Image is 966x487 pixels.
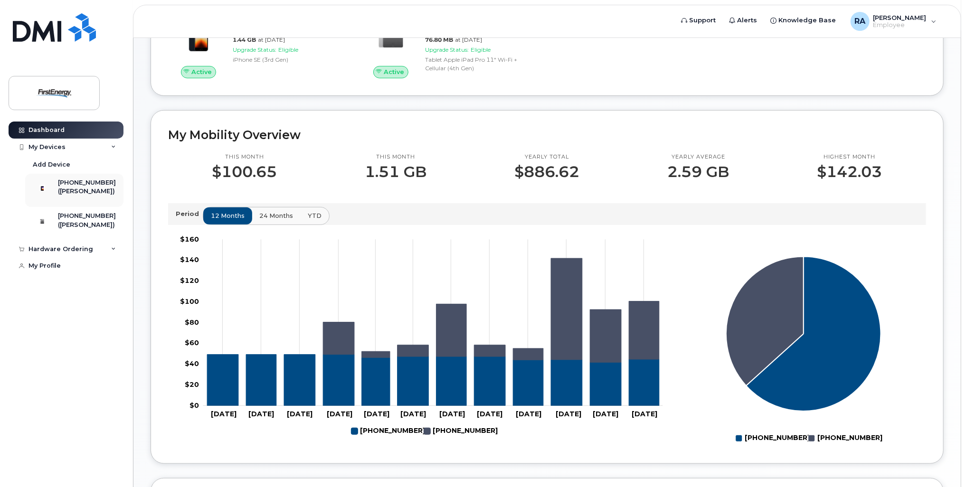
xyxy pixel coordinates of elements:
[233,56,345,64] div: iPhone SE (3rd Gen)
[854,16,865,27] span: RA
[258,36,285,43] span: at [DATE]
[189,401,199,410] tspan: $0
[817,153,882,161] p: Highest month
[364,410,389,418] tspan: [DATE]
[515,163,580,180] p: $886.62
[176,209,203,218] p: Period
[365,163,427,180] p: 1.51 GB
[873,21,927,29] span: Employee
[873,14,927,21] span: [PERSON_NAME]
[212,153,277,161] p: This month
[592,410,618,418] tspan: [DATE]
[180,297,199,306] tspan: $100
[817,163,882,180] p: $142.03
[844,12,943,31] div: Rankin, Anthony
[351,423,425,439] g: 419-764-5719
[668,153,729,161] p: Yearly average
[515,153,580,161] p: Yearly total
[425,46,469,53] span: Upgrade Status:
[351,423,498,439] g: Legend
[191,67,212,76] span: Active
[207,355,659,406] g: 419-764-5719
[259,211,293,220] span: 24 months
[425,36,453,43] span: 76.80 MB
[727,257,881,412] g: Series
[168,6,349,78] a: Active[PERSON_NAME][PHONE_NUMBER]Carrier: Verizon Wireless1.44 GBat [DATE]Upgrade Status:Eligible...
[180,276,199,285] tspan: $120
[384,67,404,76] span: Active
[233,36,256,43] span: 1.44 GB
[365,153,427,161] p: This month
[248,410,274,418] tspan: [DATE]
[556,410,581,418] tspan: [DATE]
[185,318,199,327] tspan: $80
[925,446,959,480] iframe: Messenger Launcher
[211,410,237,418] tspan: [DATE]
[233,46,276,53] span: Upgrade Status:
[736,431,882,446] g: Legend
[185,380,199,389] tspan: $20
[668,163,729,180] p: 2.59 GB
[764,11,843,30] a: Knowledge Base
[477,410,502,418] tspan: [DATE]
[516,410,541,418] tspan: [DATE]
[632,410,657,418] tspan: [DATE]
[278,46,298,53] span: Eligible
[425,56,538,72] div: Tablet Apple iPad Pro 11" Wi-Fi + Cellular (4th Gen)
[471,46,491,53] span: Eligible
[779,16,836,25] span: Knowledge Base
[185,339,199,347] tspan: $60
[360,6,541,78] a: Active[PERSON_NAME][PHONE_NUMBER]Carrier: Verizon Wireless76.80 MBat [DATE]Upgrade Status:Eligibl...
[180,235,199,243] tspan: $160
[400,410,426,418] tspan: [DATE]
[690,16,716,25] span: Support
[287,410,313,418] tspan: [DATE]
[212,163,277,180] p: $100.65
[675,11,723,30] a: Support
[185,359,199,368] tspan: $40
[439,410,465,418] tspan: [DATE]
[180,256,199,264] tspan: $140
[168,128,926,142] h2: My Mobility Overview
[326,410,352,418] tspan: [DATE]
[455,36,482,43] span: at [DATE]
[723,11,764,30] a: Alerts
[323,258,659,362] g: 419-764-5826
[738,16,758,25] span: Alerts
[424,423,498,439] g: 419-764-5826
[727,257,883,446] g: Chart
[180,235,663,439] g: Chart
[308,211,322,220] span: YTD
